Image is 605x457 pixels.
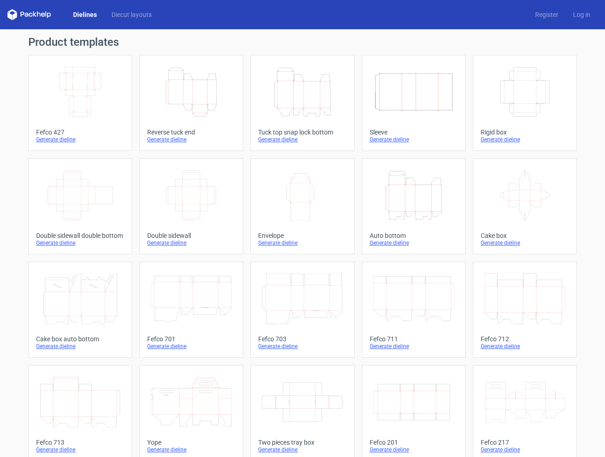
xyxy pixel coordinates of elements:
[36,335,124,343] div: Cake box auto bottom
[36,343,124,350] div: Generate dieline
[362,55,466,151] a: SleeveGenerate dieline
[258,439,346,446] div: Two pieces tray box
[370,335,458,343] div: Fefco 711
[370,439,458,446] div: Fefco 201
[139,262,243,358] a: Fefco 701Generate dieline
[362,158,466,254] a: Auto bottomGenerate dieline
[258,335,346,343] div: Fefco 703
[250,262,354,358] a: Fefco 703Generate dieline
[104,10,159,19] a: Diecut layouts
[139,55,243,151] a: Reverse tuck endGenerate dieline
[28,262,132,358] a: Cake box auto bottomGenerate dieline
[528,10,566,19] a: Register
[481,232,569,239] div: Cake box
[258,136,346,143] div: Generate dieline
[258,232,346,239] div: Envelope
[370,232,458,239] div: Auto bottom
[250,158,354,254] a: EnvelopeGenerate dieline
[147,136,235,143] div: Generate dieline
[250,55,354,151] a: Tuck top snap lock bottomGenerate dieline
[36,239,124,247] div: Generate dieline
[481,239,569,247] div: Generate dieline
[28,55,132,151] a: Fefco 427Generate dieline
[147,239,235,247] div: Generate dieline
[36,446,124,453] div: Generate dieline
[370,239,458,247] div: Generate dieline
[370,446,458,453] div: Generate dieline
[147,129,235,136] div: Reverse tuck end
[28,37,577,48] h1: Product templates
[481,335,569,343] div: Fefco 712
[481,136,569,143] div: Generate dieline
[36,232,124,239] div: Double sidewall double bottom
[28,158,132,254] a: Double sidewall double bottomGenerate dieline
[258,129,346,136] div: Tuck top snap lock bottom
[481,343,569,350] div: Generate dieline
[258,446,346,453] div: Generate dieline
[147,343,235,350] div: Generate dieline
[147,232,235,239] div: Double sidewall
[473,262,577,358] a: Fefco 712Generate dieline
[258,343,346,350] div: Generate dieline
[370,129,458,136] div: Sleeve
[147,335,235,343] div: Fefco 701
[362,262,466,358] a: Fefco 711Generate dieline
[139,158,243,254] a: Double sidewallGenerate dieline
[481,439,569,446] div: Fefco 217
[473,55,577,151] a: Rigid boxGenerate dieline
[258,239,346,247] div: Generate dieline
[481,129,569,136] div: Rigid box
[66,10,104,19] a: Dielines
[473,158,577,254] a: Cake boxGenerate dieline
[36,439,124,446] div: Fefco 713
[370,136,458,143] div: Generate dieline
[481,446,569,453] div: Generate dieline
[370,343,458,350] div: Generate dieline
[147,439,235,446] div: Yope
[147,446,235,453] div: Generate dieline
[36,136,124,143] div: Generate dieline
[566,10,598,19] a: Log in
[36,129,124,136] div: Fefco 427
